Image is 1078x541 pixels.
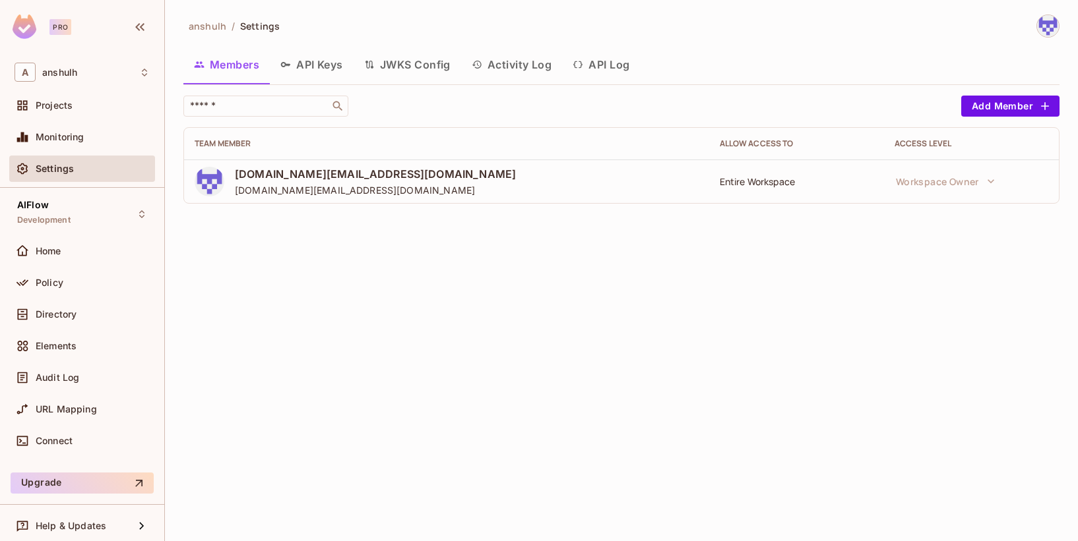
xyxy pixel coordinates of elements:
div: Entire Workspace [720,175,873,188]
span: AIFlow [17,200,49,210]
div: Access Level [895,138,1048,149]
span: [DOMAIN_NAME][EMAIL_ADDRESS][DOMAIN_NAME] [235,167,516,181]
button: API Log [562,48,640,81]
button: API Keys [270,48,354,81]
span: Home [36,246,61,256]
button: Add Member [961,96,1060,117]
span: Projects [36,100,73,111]
li: / [232,20,235,32]
span: A [15,63,36,82]
span: Settings [36,163,74,174]
button: Members [183,48,270,81]
span: Audit Log [36,372,79,383]
span: Elements [36,341,77,351]
div: Team Member [195,138,699,149]
img: 224975056 [195,167,224,196]
div: Allow Access to [720,138,873,149]
span: Help & Updates [36,521,106,531]
span: Development [17,215,71,225]
div: Pro [49,19,71,35]
span: anshulh [189,20,226,32]
button: Workspace Owner [889,168,1001,194]
span: Monitoring [36,132,84,142]
button: Upgrade [11,472,154,494]
img: anshulh.work@gmail.com [1037,15,1059,37]
span: Policy [36,277,63,288]
button: JWKS Config [354,48,461,81]
span: Directory [36,309,77,320]
span: URL Mapping [36,404,97,414]
span: Workspace: anshulh [42,67,77,78]
button: Activity Log [461,48,563,81]
img: SReyMgAAAABJRU5ErkJggg== [13,14,36,39]
span: [DOMAIN_NAME][EMAIL_ADDRESS][DOMAIN_NAME] [235,184,516,196]
span: Connect [36,436,73,446]
span: Settings [240,20,280,32]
